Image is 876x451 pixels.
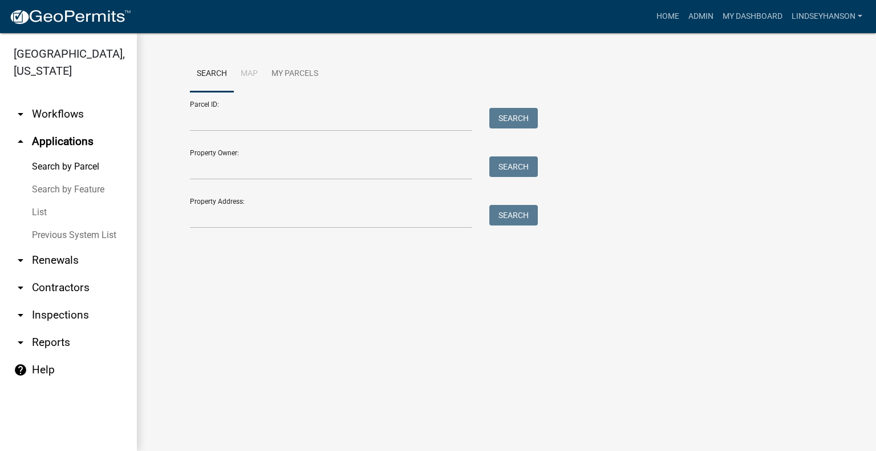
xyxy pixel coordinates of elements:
a: Admin [684,6,718,27]
a: Search [190,56,234,92]
button: Search [489,156,538,177]
i: arrow_drop_down [14,336,27,349]
a: Lindseyhanson [787,6,867,27]
a: My Dashboard [718,6,787,27]
a: Home [652,6,684,27]
i: arrow_drop_down [14,308,27,322]
i: arrow_drop_down [14,107,27,121]
i: arrow_drop_down [14,253,27,267]
a: My Parcels [265,56,325,92]
i: arrow_drop_down [14,281,27,295]
button: Search [489,108,538,128]
i: arrow_drop_up [14,135,27,148]
i: help [14,363,27,377]
button: Search [489,205,538,226]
